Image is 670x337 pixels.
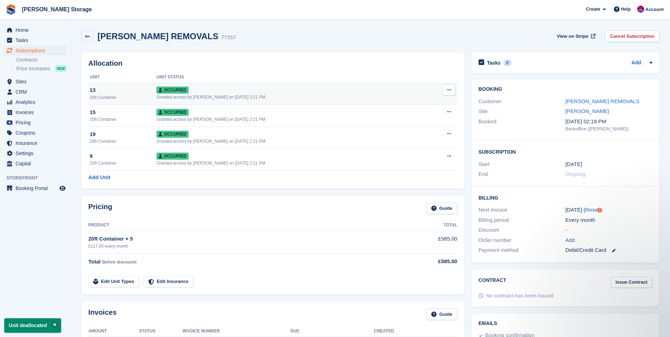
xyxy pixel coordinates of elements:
span: View on Stripe [557,33,588,40]
span: Create [586,6,600,13]
div: Customer [479,97,565,106]
th: Product [88,220,400,231]
a: menu [4,107,67,117]
div: 20ft Container [90,160,156,166]
a: Preview store [58,184,67,193]
div: Backoffice ([PERSON_NAME]) [565,125,652,132]
div: [DATE] 02:19 PM [565,118,652,126]
span: Booking Portal [16,183,58,193]
span: Pricing [16,118,58,128]
div: No contract has been issued [486,292,554,300]
th: Created [374,326,457,337]
a: Add [565,236,575,244]
span: Help [621,6,631,13]
div: 20ft Container [90,116,156,123]
div: Start [479,160,565,168]
a: Guide [426,308,457,320]
span: Capital [16,159,58,168]
h2: Invoices [88,308,117,320]
div: Booked [479,118,565,132]
div: Site [479,107,565,116]
div: 15 [90,108,156,117]
div: Tooltip anchor [597,207,603,213]
a: Cancel Subscription [605,30,659,42]
a: Reset [585,207,599,213]
div: - [565,226,652,234]
span: Ongoing [565,171,586,177]
a: menu [4,118,67,128]
a: Edit Unit Types [88,276,139,288]
span: Storefront [6,175,70,182]
span: Analytics [16,97,58,107]
a: View on Stripe [554,30,597,42]
span: Account [645,6,664,13]
th: Status [139,326,183,337]
h2: [PERSON_NAME] REMOVALS [97,31,218,41]
div: Granted access by [PERSON_NAME] on [DATE] 2:21 PM [156,160,421,166]
a: menu [4,183,67,193]
a: menu [4,138,67,148]
a: menu [4,25,67,35]
div: 20ft Container [90,94,156,101]
h2: Emails [479,321,652,326]
a: menu [4,77,67,87]
div: 19 [90,130,156,138]
a: Add [632,59,641,67]
a: [PERSON_NAME] [565,108,609,114]
th: Due [290,326,374,337]
div: End [479,170,565,178]
a: [PERSON_NAME] REMOVALS [565,98,640,104]
div: 9 [90,152,156,160]
div: 20ft Container × 5 [88,235,400,243]
h2: Allocation [88,59,457,67]
div: Granted access by [PERSON_NAME] on [DATE] 2:21 PM [156,94,421,100]
a: Price increases NEW [16,65,67,72]
div: NEW [55,65,67,72]
span: Before discounts [102,260,137,265]
td: £585.00 [400,231,457,253]
th: Unit Status [156,72,421,83]
div: Granted access by [PERSON_NAME] on [DATE] 2:21 PM [156,116,421,123]
span: Total [88,259,101,265]
a: menu [4,87,67,97]
span: Occupied [156,87,188,94]
div: 20ft Container [90,138,156,144]
span: Occupied [156,109,188,116]
h2: Pricing [88,203,112,214]
a: menu [4,97,67,107]
a: menu [4,35,67,45]
span: Home [16,25,58,35]
div: Every month [565,216,652,224]
a: menu [4,148,67,158]
span: Insurance [16,138,58,148]
div: £117.00 every month [88,243,400,249]
span: Tasks [16,35,58,45]
span: Occupied [156,153,188,160]
h2: Subscription [479,148,652,155]
h2: Booking [479,87,652,92]
div: Payment method [479,246,565,254]
div: Granted access by [PERSON_NAME] on [DATE] 2:21 PM [156,138,421,144]
div: £585.00 [400,258,457,266]
span: Price increases [16,65,50,72]
img: Audra Whitelaw [637,6,644,13]
div: Billing period [479,216,565,224]
time: 2025-05-01 00:00:00 UTC [565,160,582,168]
a: Add Unit [88,173,110,182]
div: Order number [479,236,565,244]
a: menu [4,159,67,168]
a: menu [4,46,67,55]
a: Contracts [16,57,67,63]
h2: Contract [479,277,506,288]
span: Coupons [16,128,58,138]
p: Unit deallocated [4,318,61,333]
a: Issue Contract [611,277,652,288]
div: 13 [90,86,156,94]
span: CRM [16,87,58,97]
div: Debit/Credit Card [565,246,652,254]
h2: Tasks [487,60,501,66]
div: 0 [503,60,511,66]
a: [PERSON_NAME] Storage [19,4,95,15]
a: Guide [426,203,457,214]
div: [DATE] ( ) [565,206,652,214]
